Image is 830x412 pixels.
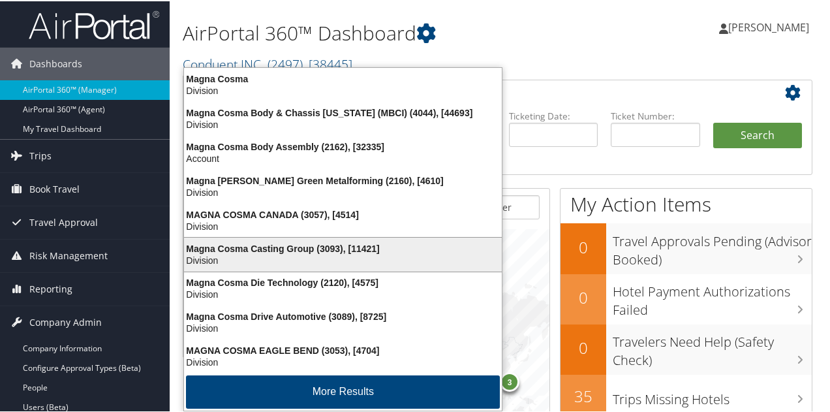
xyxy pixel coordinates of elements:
[176,84,510,95] div: Division
[561,273,812,323] a: 0Hotel Payment Authorizations Failed
[29,272,72,304] span: Reporting
[561,384,606,406] h2: 35
[176,151,510,163] div: Account
[29,172,80,204] span: Book Travel
[176,343,510,355] div: MAGNA COSMA EAGLE BEND (3053), [4704]
[268,54,303,72] span: ( 2497 )
[561,189,812,217] h1: My Action Items
[29,8,159,39] img: airportal-logo.png
[176,140,510,151] div: Magna Cosma Body Assembly (2162), [32335]
[176,219,510,231] div: Division
[176,355,510,367] div: Division
[176,253,510,265] div: Division
[29,46,82,79] span: Dashboards
[176,106,510,118] div: Magna Cosma Body & Chassis [US_STATE] (MBCI) (4044), [44693]
[29,305,102,338] span: Company Admin
[176,276,510,287] div: Magna Cosma Die Technology (2120), [4575]
[613,325,812,368] h3: Travelers Need Help (Safety Check)
[183,18,609,46] h1: AirPortal 360™ Dashboard
[613,383,812,407] h3: Trips Missing Hotels
[176,287,510,299] div: Division
[500,371,519,390] div: 3
[176,118,510,129] div: Division
[561,336,606,358] h2: 0
[176,185,510,197] div: Division
[176,208,510,219] div: MAGNA COSMA CANADA (3057), [4514]
[611,108,699,121] label: Ticket Number:
[176,174,510,185] div: Magna [PERSON_NAME] Green Metalforming (2160), [4610]
[613,225,812,268] h3: Travel Approvals Pending (Advisor Booked)
[509,108,598,121] label: Ticketing Date:
[176,321,510,333] div: Division
[303,54,352,72] span: , [ 38445 ]
[183,54,352,72] a: Conduent INC.
[713,121,802,148] button: Search
[176,72,510,84] div: Magna Cosma
[561,222,812,272] a: 0Travel Approvals Pending (Advisor Booked)
[29,238,108,271] span: Risk Management
[719,7,822,46] a: [PERSON_NAME]
[561,323,812,373] a: 0Travelers Need Help (Safety Check)
[29,138,52,171] span: Trips
[561,285,606,308] h2: 0
[176,309,510,321] div: Magna Cosma Drive Automotive (3089), [8725]
[613,275,812,318] h3: Hotel Payment Authorizations Failed
[561,235,606,257] h2: 0
[29,205,98,238] span: Travel Approval
[728,19,809,33] span: [PERSON_NAME]
[186,374,500,407] button: More Results
[176,242,510,253] div: Magna Cosma Casting Group (3093), [11421]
